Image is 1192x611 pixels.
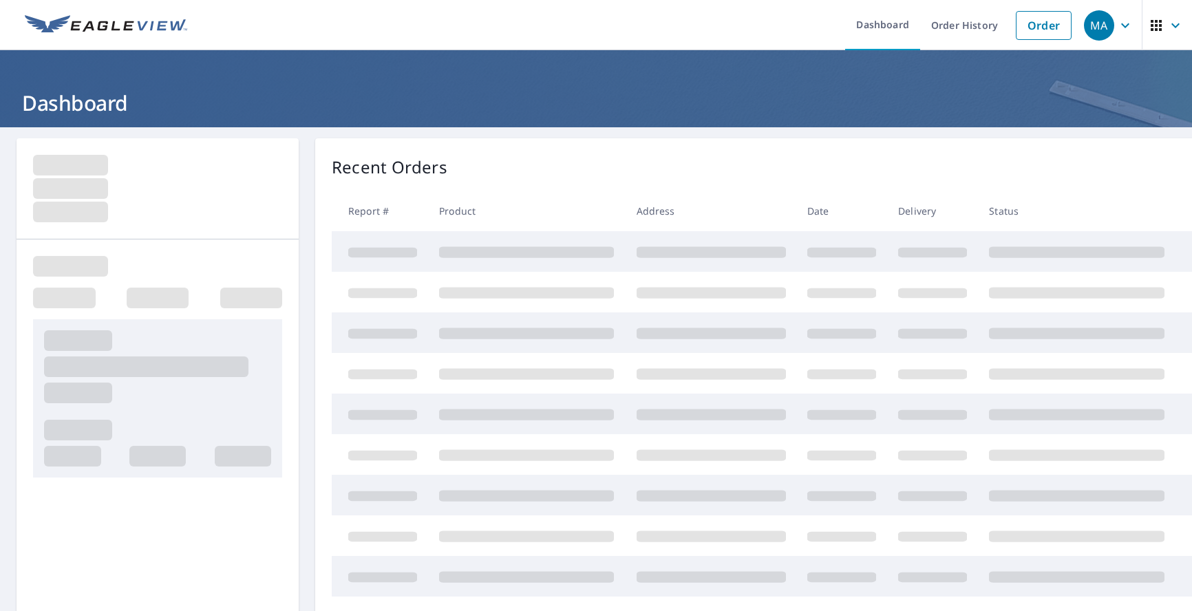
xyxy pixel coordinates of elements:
th: Address [626,191,797,231]
th: Delivery [887,191,978,231]
a: Order [1016,11,1072,40]
th: Status [978,191,1175,231]
img: EV Logo [25,15,187,36]
th: Date [796,191,887,231]
div: MA [1084,10,1114,41]
h1: Dashboard [17,89,1175,117]
p: Recent Orders [332,155,447,180]
th: Product [428,191,625,231]
th: Report # [332,191,428,231]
